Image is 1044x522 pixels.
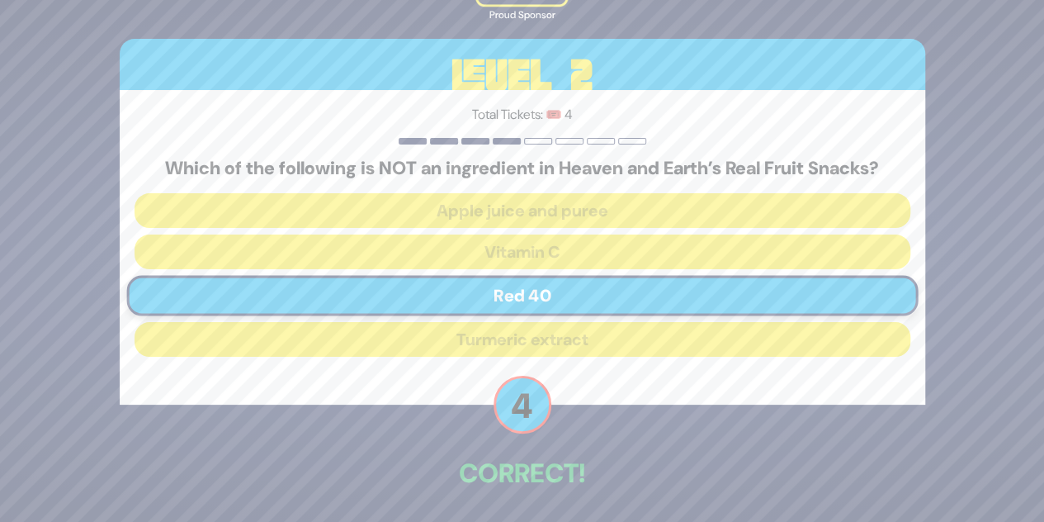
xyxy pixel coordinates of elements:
p: Total Tickets: 🎟️ 4 [135,105,910,125]
button: Vitamin C [135,235,910,269]
button: Red 40 [126,275,918,316]
p: Correct! [120,453,925,493]
h3: Level 2 [120,39,925,113]
button: Turmeric extract [135,322,910,357]
p: 4 [494,376,551,434]
div: Proud Sponsor [475,7,569,22]
h5: Which of the following is NOT an ingredient in Heaven and Earth’s Real Fruit Snacks? [135,158,910,179]
button: Apple juice and puree [135,193,910,228]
